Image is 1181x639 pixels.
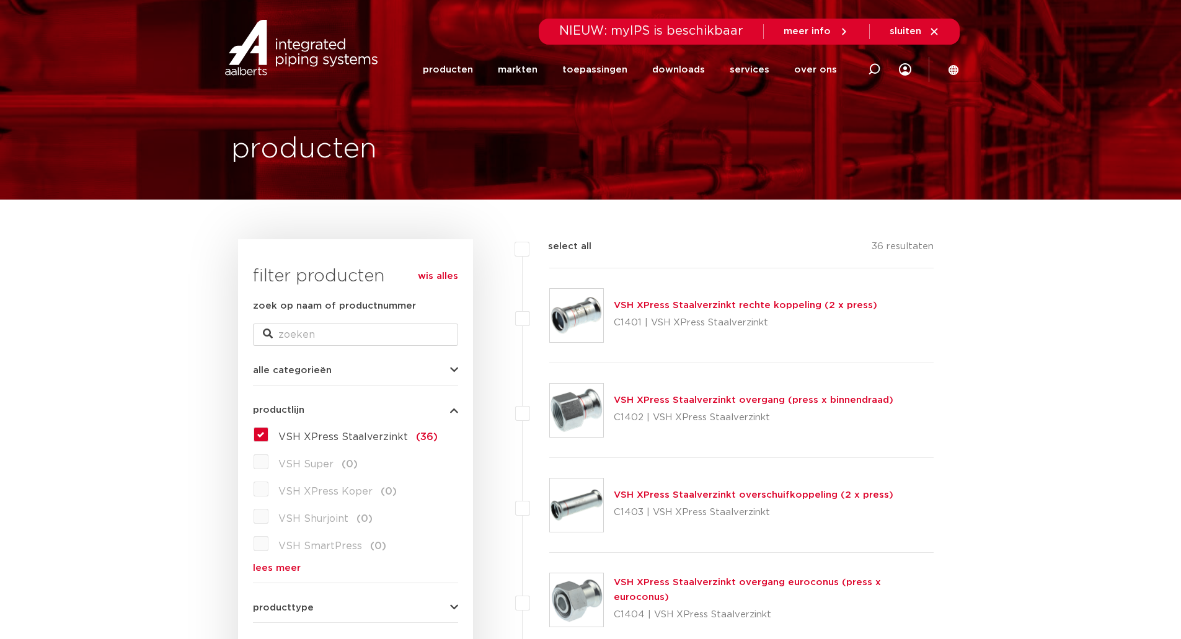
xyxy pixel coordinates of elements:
span: (0) [381,487,397,496]
h3: filter producten [253,264,458,289]
span: VSH Super [278,459,334,469]
a: over ons [794,46,837,94]
button: productlijn [253,405,458,415]
span: VSH XPress Koper [278,487,373,496]
p: 36 resultaten [872,239,934,258]
span: VSH XPress Staalverzinkt [278,432,408,442]
label: select all [529,239,591,254]
span: (0) [356,514,373,524]
p: C1402 | VSH XPress Staalverzinkt [614,408,893,428]
input: zoeken [253,324,458,346]
a: producten [423,46,473,94]
span: producttype [253,603,314,612]
button: producttype [253,603,458,612]
span: (36) [416,432,438,442]
p: C1401 | VSH XPress Staalverzinkt [614,313,877,333]
img: Thumbnail for VSH XPress Staalverzinkt overgang (press x binnendraad) [550,384,603,437]
nav: Menu [423,46,837,94]
span: sluiten [890,27,921,36]
a: meer info [784,26,849,37]
a: VSH XPress Staalverzinkt overschuifkoppeling (2 x press) [614,490,893,500]
p: C1403 | VSH XPress Staalverzinkt [614,503,893,522]
a: VSH XPress Staalverzinkt overgang (press x binnendraad) [614,395,893,405]
span: (0) [342,459,358,469]
span: NIEUW: myIPS is beschikbaar [559,25,743,37]
a: services [730,46,769,94]
a: wis alles [418,269,458,284]
label: zoek op naam of productnummer [253,299,416,314]
a: sluiten [890,26,940,37]
a: downloads [652,46,705,94]
a: toepassingen [562,46,627,94]
a: VSH XPress Staalverzinkt rechte koppeling (2 x press) [614,301,877,310]
span: VSH Shurjoint [278,514,348,524]
h1: producten [231,130,377,169]
button: alle categorieën [253,366,458,375]
a: VSH XPress Staalverzinkt overgang euroconus (press x euroconus) [614,578,881,602]
div: my IPS [899,56,911,83]
span: VSH SmartPress [278,541,362,551]
p: C1404 | VSH XPress Staalverzinkt [614,605,934,625]
span: (0) [370,541,386,551]
a: lees meer [253,563,458,573]
span: productlijn [253,405,304,415]
span: meer info [784,27,831,36]
img: Thumbnail for VSH XPress Staalverzinkt overgang euroconus (press x euroconus) [550,573,603,627]
a: markten [498,46,537,94]
img: Thumbnail for VSH XPress Staalverzinkt rechte koppeling (2 x press) [550,289,603,342]
img: Thumbnail for VSH XPress Staalverzinkt overschuifkoppeling (2 x press) [550,478,603,532]
span: alle categorieën [253,366,332,375]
